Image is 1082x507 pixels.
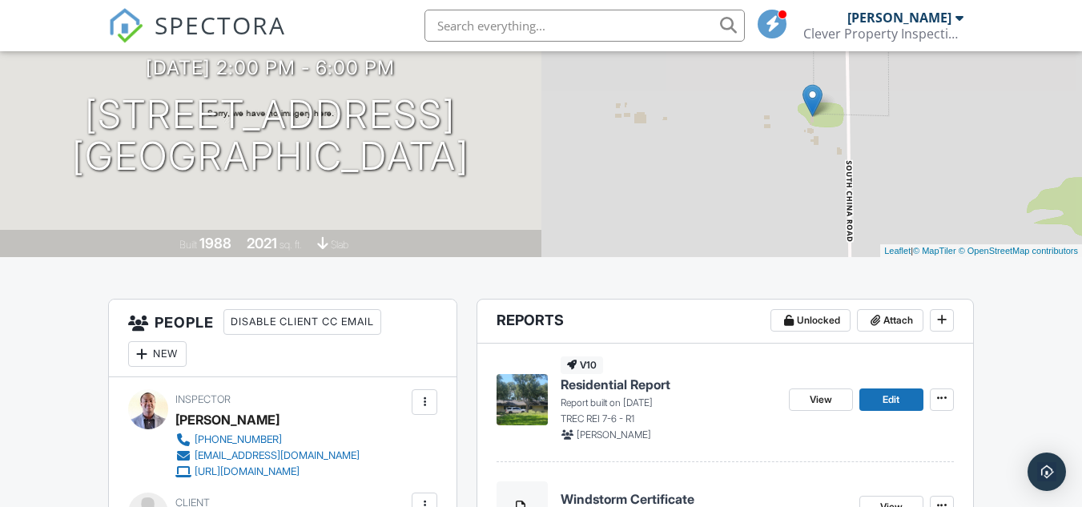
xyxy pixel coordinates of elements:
div: [URL][DOMAIN_NAME] [195,465,300,478]
div: Clever Property Inspections [803,26,963,42]
div: [PERSON_NAME] [847,10,951,26]
div: [EMAIL_ADDRESS][DOMAIN_NAME] [195,449,360,462]
a: [PHONE_NUMBER] [175,432,360,448]
span: sq. ft. [280,239,302,251]
a: [URL][DOMAIN_NAME] [175,464,360,480]
div: | [880,244,1082,258]
a: © OpenStreetMap contributors [959,246,1078,256]
div: New [128,341,187,367]
div: [PERSON_NAME] [175,408,280,432]
span: SPECTORA [155,8,286,42]
a: © MapTiler [913,246,956,256]
div: Disable Client CC Email [223,309,381,335]
a: SPECTORA [108,22,286,55]
input: Search everything... [424,10,745,42]
div: 1988 [199,235,231,251]
span: slab [331,239,348,251]
h3: [DATE] 2:00 pm - 6:00 pm [146,57,395,78]
div: [PHONE_NUMBER] [195,433,282,446]
a: [EMAIL_ADDRESS][DOMAIN_NAME] [175,448,360,464]
h1: [STREET_ADDRESS] [GEOGRAPHIC_DATA] [72,94,469,179]
a: Leaflet [884,246,911,256]
span: Built [179,239,197,251]
div: 2021 [247,235,277,251]
img: The Best Home Inspection Software - Spectora [108,8,143,43]
div: Open Intercom Messenger [1028,453,1066,491]
span: Inspector [175,393,231,405]
h3: People [109,300,457,377]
